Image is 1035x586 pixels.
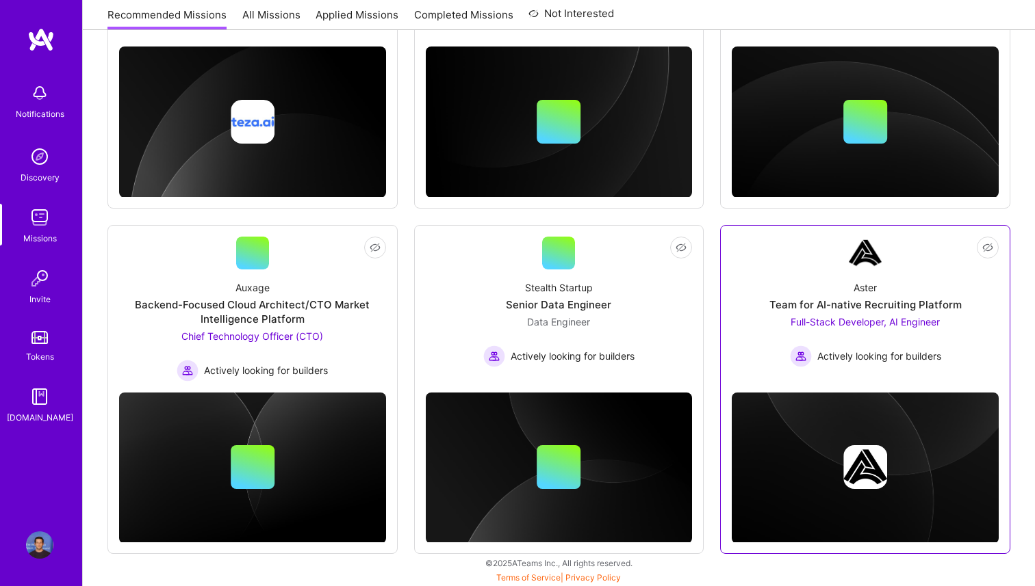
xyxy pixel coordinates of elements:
[506,297,611,312] div: Senior Data Engineer
[414,8,513,30] a: Completed Missions
[676,242,687,253] i: icon EyeClosed
[849,237,882,269] img: Company Logo
[732,46,999,198] img: cover
[565,572,621,583] a: Privacy Policy
[843,445,887,489] img: Company logo
[982,242,993,253] i: icon EyeClosed
[370,242,381,253] i: icon EyeClosed
[790,345,812,367] img: Actively looking for builders
[31,331,48,344] img: tokens
[177,360,199,382] img: Actively looking for builders
[527,316,590,328] span: Data Engineer
[16,107,64,121] div: Notifications
[7,410,73,425] div: [DOMAIN_NAME]
[732,392,999,544] img: cover
[29,292,51,306] div: Invite
[23,231,57,245] div: Missions
[235,280,270,295] div: Auxage
[27,27,55,52] img: logo
[528,5,614,30] a: Not Interested
[204,363,328,377] span: Actively looking for builders
[26,349,54,364] div: Tokens
[817,349,941,363] span: Actively looking for builders
[82,546,1035,580] div: © 2025 ATeams Inc., All rights reserved.
[525,280,593,295] div: Stealth Startup
[483,345,505,367] img: Actively looking for builders
[231,100,274,144] img: Company logo
[426,392,693,544] img: cover
[732,237,999,382] a: Company LogoAsterTeam for AI-native Recruiting PlatformFull-Stack Developer, AI Engineer Actively...
[854,280,877,295] div: Aster
[26,265,53,292] img: Invite
[316,8,398,30] a: Applied Missions
[119,46,386,198] img: cover
[26,79,53,107] img: bell
[26,204,53,231] img: teamwork
[242,8,301,30] a: All Missions
[26,531,53,559] img: User Avatar
[496,572,561,583] a: Terms of Service
[119,297,386,326] div: Backend-Focused Cloud Architect/CTO Market Intelligence Platform
[496,572,621,583] span: |
[119,392,386,544] img: cover
[426,46,693,198] img: cover
[511,349,635,363] span: Actively looking for builders
[107,8,227,30] a: Recommended Missions
[119,237,386,382] a: AuxageBackend-Focused Cloud Architect/CTO Market Intelligence PlatformChief Technology Officer (C...
[769,297,962,312] div: Team for AI-native Recruiting Platform
[426,237,693,382] a: Stealth StartupSenior Data EngineerData Engineer Actively looking for buildersActively looking fo...
[181,330,323,342] span: Chief Technology Officer (CTO)
[26,143,53,170] img: discovery
[21,170,60,185] div: Discovery
[791,316,940,328] span: Full-Stack Developer, AI Engineer
[23,531,57,559] a: User Avatar
[26,383,53,410] img: guide book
